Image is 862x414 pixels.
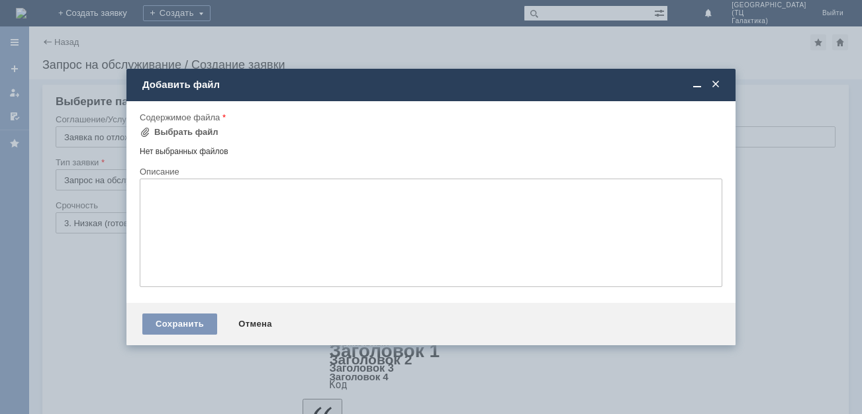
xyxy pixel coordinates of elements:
span: Закрыть [709,79,722,91]
span: Свернуть (Ctrl + M) [691,79,704,91]
div: Нет выбранных файлов [140,142,722,157]
div: Выбрать файл [154,127,218,138]
div: Содержимое файла [140,113,720,122]
div: удалите пожалуйста отложенные чеки [5,5,193,16]
div: Добавить файл [142,79,722,91]
div: Описание [140,167,720,176]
